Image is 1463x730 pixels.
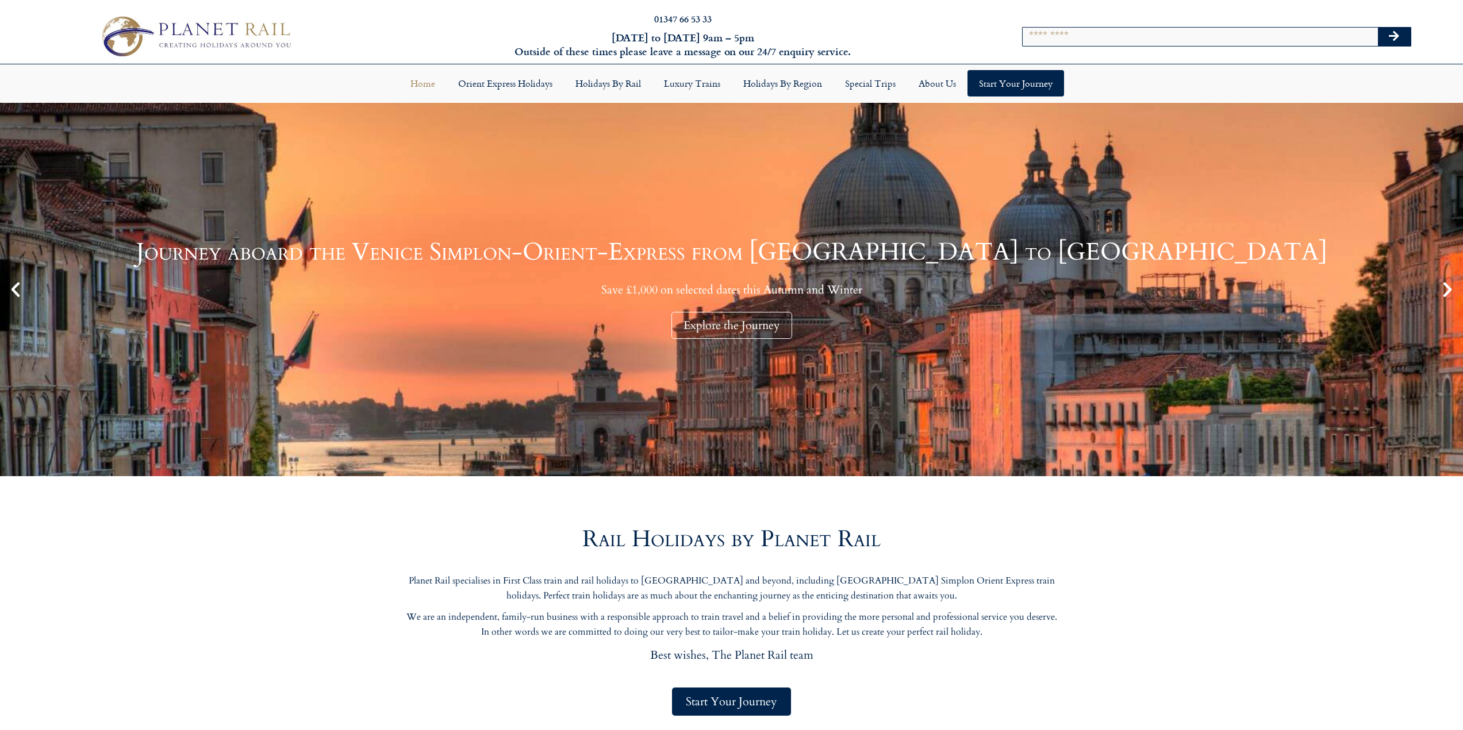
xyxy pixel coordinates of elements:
a: Start your Journey [967,70,1064,96]
a: Start Your Journey [672,687,791,716]
p: Save £1,000 on selected dates this Autumn and Winter [136,283,1327,297]
a: About Us [907,70,967,96]
a: Holidays by Rail [564,70,652,96]
div: Explore the Journey [671,312,792,339]
div: Next slide [1438,280,1457,299]
h2: Rail Holidays by Planet Rail [404,528,1059,551]
a: Home [399,70,447,96]
button: Search [1378,28,1411,46]
a: Special Trips [834,70,907,96]
nav: Menu [6,70,1457,96]
h6: [DATE] to [DATE] 9am – 5pm Outside of these times please leave a message on our 24/7 enquiry serv... [393,31,973,58]
a: 01347 66 53 33 [654,12,712,25]
a: Holidays by Region [732,70,834,96]
a: Luxury Trains [652,70,732,96]
span: Best wishes, The Planet Rail team [650,647,813,663]
div: Previous slide [6,280,25,299]
img: Planet Rail Train Holidays Logo [94,11,296,61]
p: We are an independent, family-run business with a responsible approach to train travel and a beli... [404,610,1059,639]
p: Planet Rail specialises in First Class train and rail holidays to [GEOGRAPHIC_DATA] and beyond, i... [404,574,1059,603]
a: Orient Express Holidays [447,70,564,96]
h1: Journey aboard the Venice Simplon-Orient-Express from [GEOGRAPHIC_DATA] to [GEOGRAPHIC_DATA] [136,240,1327,264]
span: Start Your Journey [686,694,777,709]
